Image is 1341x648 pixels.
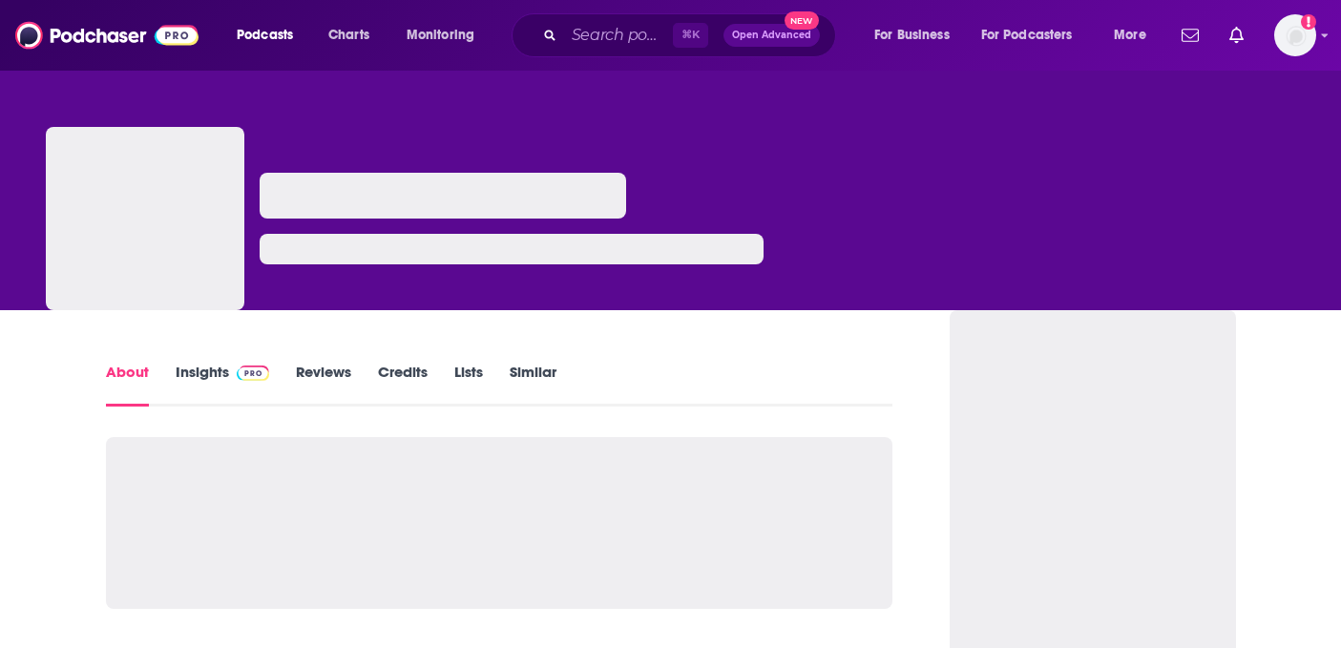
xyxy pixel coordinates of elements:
[530,13,854,57] div: Search podcasts, credits, & more...
[1274,14,1316,56] button: Show profile menu
[1114,22,1146,49] span: More
[981,22,1073,49] span: For Podcasters
[378,363,428,407] a: Credits
[393,20,499,51] button: open menu
[732,31,811,40] span: Open Advanced
[1222,19,1251,52] a: Show notifications dropdown
[564,20,673,51] input: Search podcasts, credits, & more...
[1174,19,1206,52] a: Show notifications dropdown
[328,22,369,49] span: Charts
[969,20,1100,51] button: open menu
[785,11,819,30] span: New
[723,24,820,47] button: Open AdvancedNew
[1301,14,1316,30] svg: Add a profile image
[407,22,474,49] span: Monitoring
[237,366,270,381] img: Podchaser Pro
[861,20,974,51] button: open menu
[223,20,318,51] button: open menu
[176,363,270,407] a: InsightsPodchaser Pro
[106,363,149,407] a: About
[237,22,293,49] span: Podcasts
[673,23,708,48] span: ⌘ K
[316,20,381,51] a: Charts
[874,22,950,49] span: For Business
[1274,14,1316,56] span: Logged in as experts
[296,363,351,407] a: Reviews
[1100,20,1170,51] button: open menu
[510,363,556,407] a: Similar
[454,363,483,407] a: Lists
[1274,14,1316,56] img: User Profile
[15,17,199,53] img: Podchaser - Follow, Share and Rate Podcasts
